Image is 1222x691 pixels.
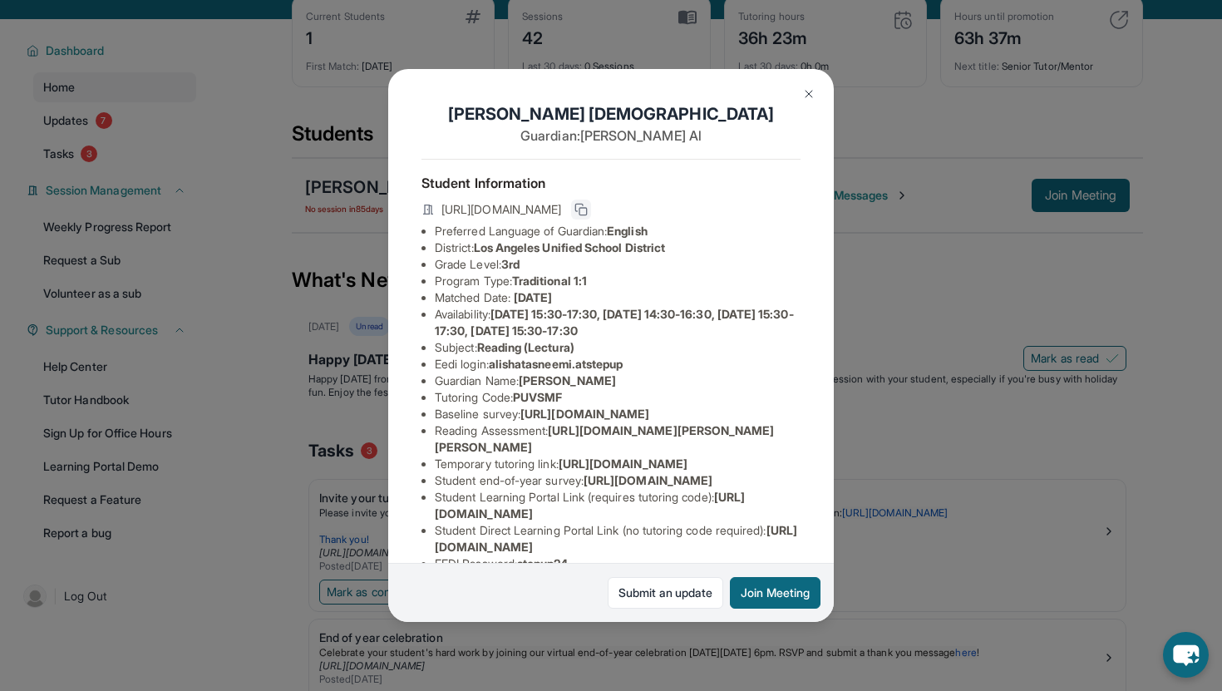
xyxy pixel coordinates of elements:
[435,456,801,472] li: Temporary tutoring link :
[435,306,801,339] li: Availability:
[559,457,687,471] span: [URL][DOMAIN_NAME]
[477,340,574,354] span: Reading (Lectura)
[520,407,649,421] span: [URL][DOMAIN_NAME]
[435,555,801,572] li: EEDI Password :
[441,201,561,218] span: [URL][DOMAIN_NAME]
[435,289,801,306] li: Matched Date:
[517,556,569,570] span: stepup24
[607,224,648,238] span: English
[474,240,665,254] span: Los Angeles Unified School District
[435,472,801,489] li: Student end-of-year survey :
[730,577,820,609] button: Join Meeting
[421,126,801,146] p: Guardian: [PERSON_NAME] Al
[435,489,801,522] li: Student Learning Portal Link (requires tutoring code) :
[421,173,801,193] h4: Student Information
[514,290,552,304] span: [DATE]
[802,87,815,101] img: Close Icon
[435,406,801,422] li: Baseline survey :
[435,373,801,389] li: Guardian Name :
[608,577,723,609] a: Submit an update
[435,307,794,338] span: [DATE] 15:30-17:30, [DATE] 14:30-16:30, [DATE] 15:30-17:30, [DATE] 15:30-17:30
[435,223,801,239] li: Preferred Language of Guardian:
[435,356,801,373] li: Eedi login :
[435,422,801,456] li: Reading Assessment :
[435,522,801,555] li: Student Direct Learning Portal Link (no tutoring code required) :
[512,274,587,288] span: Traditional 1:1
[435,239,801,256] li: District:
[421,102,801,126] h1: [PERSON_NAME] [DEMOGRAPHIC_DATA]
[435,273,801,289] li: Program Type:
[435,423,775,454] span: [URL][DOMAIN_NAME][PERSON_NAME][PERSON_NAME]
[519,373,616,387] span: [PERSON_NAME]
[435,256,801,273] li: Grade Level:
[584,473,712,487] span: [URL][DOMAIN_NAME]
[1163,632,1209,678] button: chat-button
[435,339,801,356] li: Subject :
[501,257,520,271] span: 3rd
[489,357,623,371] span: alishatasneemi.atstepup
[513,390,562,404] span: PUVSMF
[571,200,591,220] button: Copy link
[435,389,801,406] li: Tutoring Code :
